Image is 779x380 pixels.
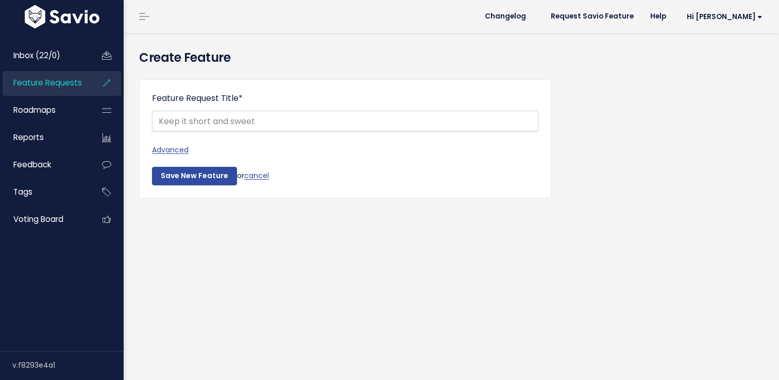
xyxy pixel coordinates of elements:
img: logo-white.9d6f32f41409.svg [22,5,102,28]
a: Help [642,9,674,24]
label: Feature Request Title [152,92,243,105]
a: Roadmaps [3,98,86,122]
a: Inbox (22/0) [3,44,86,67]
a: cancel [244,170,269,181]
span: Voting Board [13,214,63,224]
span: Reports [13,132,44,143]
span: Changelog [485,13,526,20]
span: Roadmaps [13,105,56,115]
span: Tags [13,186,32,197]
a: Tags [3,180,86,204]
a: Request Savio Feature [543,9,642,24]
a: Hi [PERSON_NAME] [674,9,771,25]
div: or [152,167,538,185]
span: Hi [PERSON_NAME] [687,13,763,21]
input: Keep it short and sweet [152,111,538,131]
span: Feature Requests [13,77,82,88]
a: Voting Board [3,208,86,231]
input: Save New Feature [152,167,237,185]
div: v.f8293e4a1 [12,352,124,378]
a: Feedback [3,153,86,177]
h4: Create Feature [139,48,764,67]
a: Advanced [152,144,538,157]
span: Feedback [13,159,51,170]
span: Inbox (22/0) [13,50,60,61]
a: Feature Requests [3,71,86,95]
a: Reports [3,126,86,149]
